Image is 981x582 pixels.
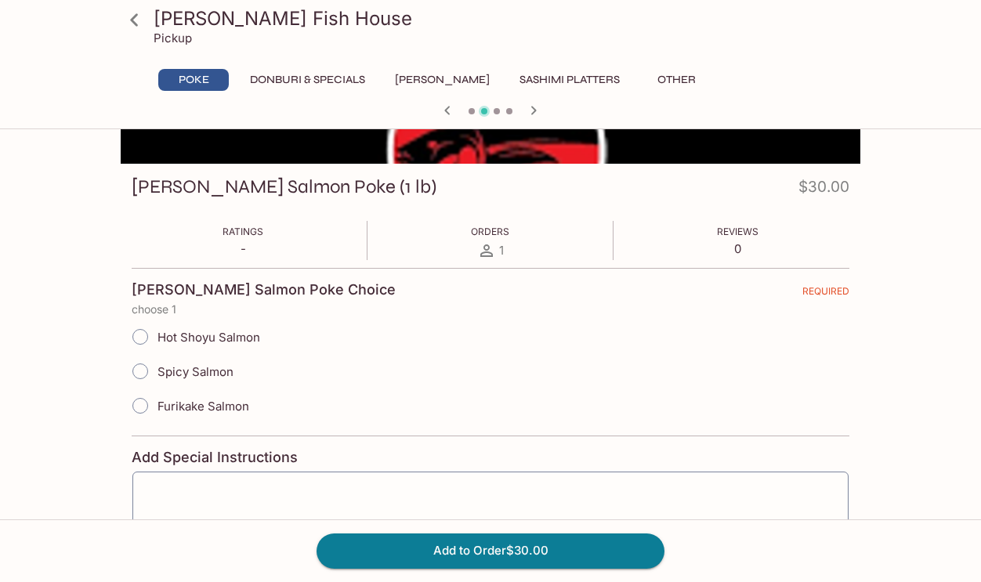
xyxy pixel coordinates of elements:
p: - [223,241,263,256]
p: 0 [717,241,758,256]
h3: [PERSON_NAME] Salmon Poke (1 lb) [132,175,436,199]
span: Reviews [717,226,758,237]
button: [PERSON_NAME] [386,69,498,91]
span: Orders [471,226,509,237]
h4: $30.00 [798,175,849,205]
h4: [PERSON_NAME] Salmon Poke Choice [132,281,396,298]
span: Ratings [223,226,263,237]
p: choose 1 [132,303,849,316]
button: Other [641,69,711,91]
span: Spicy Salmon [157,364,233,379]
button: Donburi & Specials [241,69,374,91]
button: Poke [158,69,229,91]
button: Sashimi Platters [511,69,628,91]
span: REQUIRED [802,285,849,303]
span: 1 [499,243,504,258]
span: Furikake Salmon [157,399,249,414]
h4: Add Special Instructions [132,449,849,466]
p: Pickup [154,31,192,45]
button: Add to Order$30.00 [317,533,664,568]
h3: [PERSON_NAME] Fish House [154,6,854,31]
span: Hot Shoyu Salmon [157,330,260,345]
